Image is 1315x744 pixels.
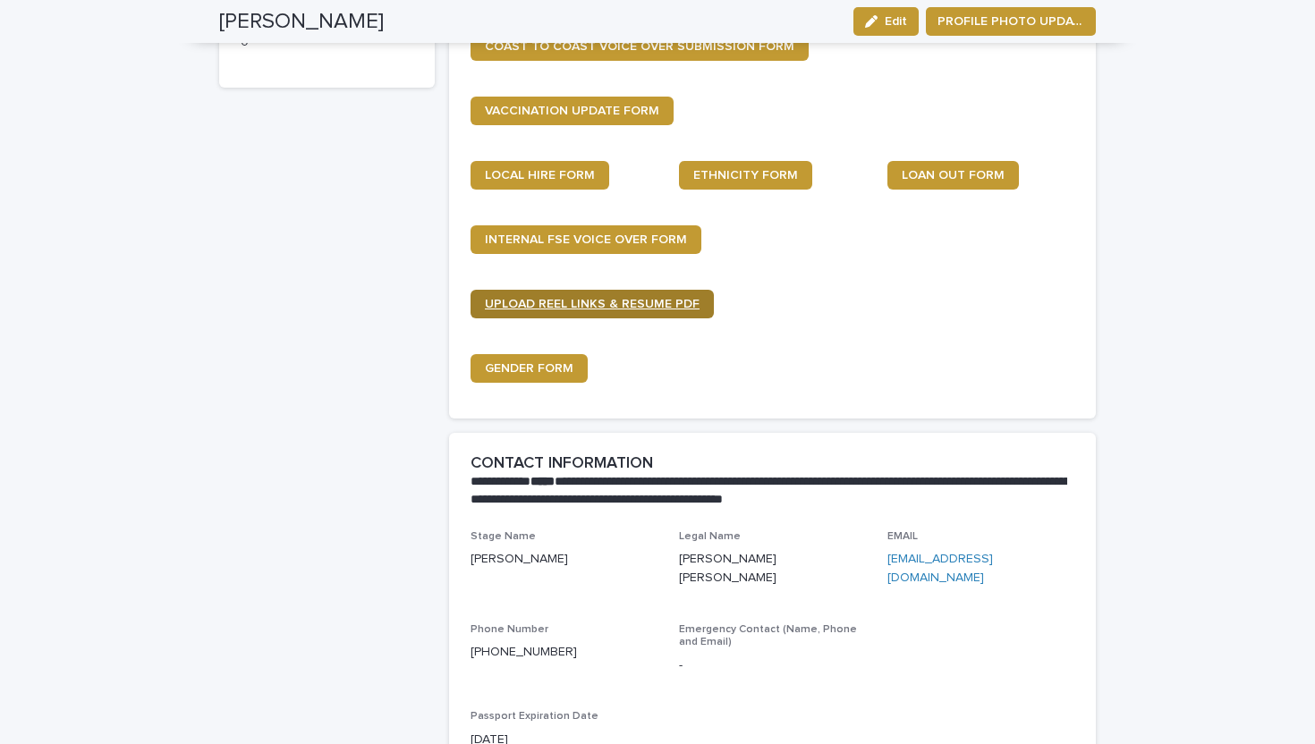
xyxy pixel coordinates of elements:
[471,454,653,474] h2: CONTACT INFORMATION
[471,711,598,722] span: Passport Expiration Date
[485,233,687,246] span: INTERNAL FSE VOICE OVER FORM
[679,550,866,588] p: [PERSON_NAME] [PERSON_NAME]
[471,290,714,318] a: UPLOAD REEL LINKS & RESUME PDF
[471,225,701,254] a: INTERNAL FSE VOICE OVER FORM
[902,169,1005,182] span: LOAN OUT FORM
[887,161,1019,190] a: LOAN OUT FORM
[485,105,659,117] span: VACCINATION UPDATE FORM
[471,32,809,61] a: COAST TO COAST VOICE OVER SUBMISSION FORM
[887,553,993,584] a: [EMAIL_ADDRESS][DOMAIN_NAME]
[679,161,812,190] a: ETHNICITY FORM
[679,624,857,647] span: Emergency Contact (Name, Phone and Email)
[471,161,609,190] a: LOCAL HIRE FORM
[887,531,918,542] span: EMAIL
[219,9,384,35] h2: [PERSON_NAME]
[471,624,548,635] span: Phone Number
[471,646,577,658] a: [PHONE_NUMBER]
[885,15,907,28] span: Edit
[471,531,536,542] span: Stage Name
[485,298,700,310] span: UPLOAD REEL LINKS & RESUME PDF
[471,550,657,569] p: [PERSON_NAME]
[693,169,798,182] span: ETHNICITY FORM
[471,97,674,125] a: VACCINATION UPDATE FORM
[679,656,866,675] p: -
[471,354,588,383] a: GENDER FORM
[485,169,595,182] span: LOCAL HIRE FORM
[926,7,1096,36] button: PROFILE PHOTO UPDATE
[485,362,573,375] span: GENDER FORM
[937,13,1084,30] span: PROFILE PHOTO UPDATE
[679,531,741,542] span: Legal Name
[485,40,794,53] span: COAST TO COAST VOICE OVER SUBMISSION FORM
[853,7,919,36] button: Edit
